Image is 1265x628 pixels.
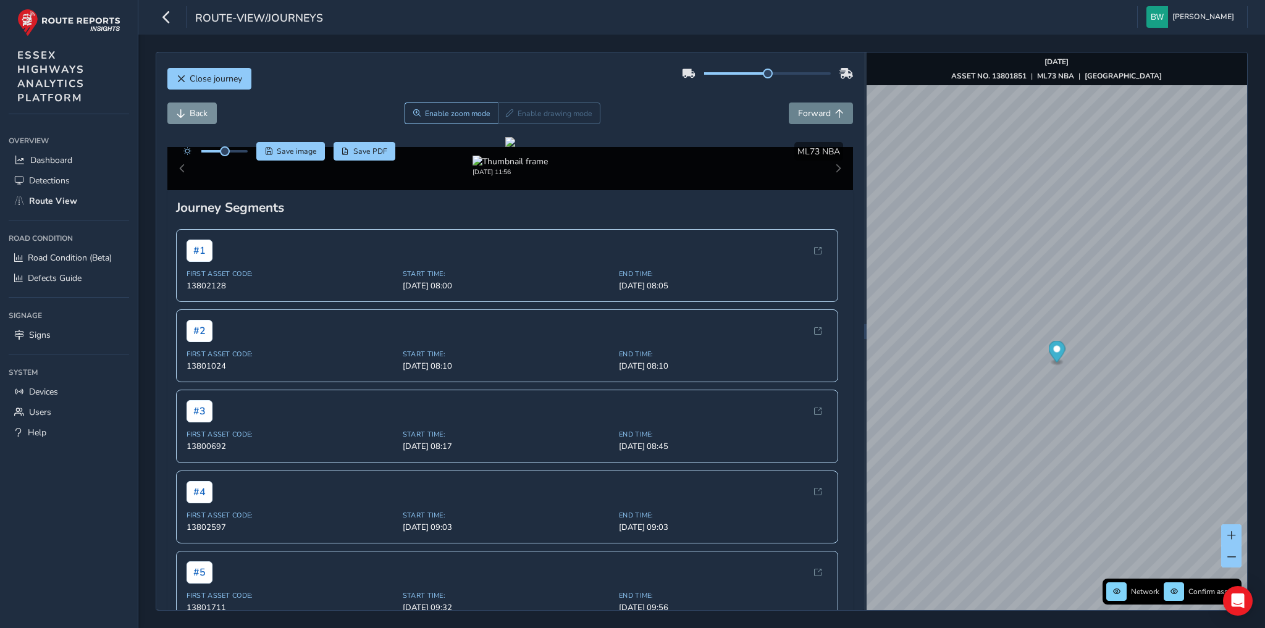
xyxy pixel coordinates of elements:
[405,103,498,124] button: Zoom
[334,142,396,161] button: PDF
[187,430,395,439] span: First Asset Code:
[619,602,828,613] span: [DATE] 09:56
[187,441,395,452] span: 13800692
[190,73,242,85] span: Close journey
[9,132,129,150] div: Overview
[473,156,548,167] img: Thumbnail frame
[187,320,212,342] span: # 2
[1037,71,1074,81] strong: ML73 NBA
[425,109,490,119] span: Enable zoom mode
[473,167,548,177] div: [DATE] 11:56
[187,522,395,533] span: 13802597
[28,252,112,264] span: Road Condition (Beta)
[403,280,611,291] span: [DATE] 08:00
[9,306,129,325] div: Signage
[9,150,129,170] a: Dashboard
[29,175,70,186] span: Detections
[403,511,611,520] span: Start Time:
[187,561,212,584] span: # 5
[9,248,129,268] a: Road Condition (Beta)
[1223,586,1253,616] div: Open Intercom Messenger
[176,199,845,216] div: Journey Segments
[789,103,853,124] button: Forward
[1085,71,1162,81] strong: [GEOGRAPHIC_DATA]
[187,602,395,613] span: 13801711
[619,511,828,520] span: End Time:
[1146,6,1168,28] img: diamond-layout
[403,441,611,452] span: [DATE] 08:17
[167,103,217,124] button: Back
[403,602,611,613] span: [DATE] 09:32
[187,361,395,372] span: 13801024
[1146,6,1238,28] button: [PERSON_NAME]
[951,71,1027,81] strong: ASSET NO. 13801851
[403,522,611,533] span: [DATE] 09:03
[187,280,395,291] span: 13802128
[167,68,251,90] button: Close journey
[17,48,85,105] span: ESSEX HIGHWAYS ANALYTICS PLATFORM
[619,591,828,600] span: End Time:
[619,280,828,291] span: [DATE] 08:05
[403,350,611,359] span: Start Time:
[9,229,129,248] div: Road Condition
[195,10,323,28] span: route-view/journeys
[187,350,395,359] span: First Asset Code:
[187,481,212,503] span: # 4
[1188,587,1238,597] span: Confirm assets
[1044,57,1069,67] strong: [DATE]
[619,350,828,359] span: End Time:
[29,329,51,341] span: Signs
[9,363,129,382] div: System
[9,382,129,402] a: Devices
[29,406,51,418] span: Users
[797,146,840,157] span: ML73 NBA
[1048,341,1065,366] div: Map marker
[9,422,129,443] a: Help
[619,441,828,452] span: [DATE] 08:45
[29,386,58,398] span: Devices
[187,269,395,278] span: First Asset Code:
[619,361,828,372] span: [DATE] 08:10
[187,591,395,600] span: First Asset Code:
[187,511,395,520] span: First Asset Code:
[9,402,129,422] a: Users
[28,272,82,284] span: Defects Guide
[29,195,77,207] span: Route View
[30,154,72,166] span: Dashboard
[9,268,129,288] a: Defects Guide
[403,269,611,278] span: Start Time:
[619,269,828,278] span: End Time:
[187,240,212,262] span: # 1
[403,361,611,372] span: [DATE] 08:10
[187,400,212,422] span: # 3
[951,71,1162,81] div: | |
[256,142,325,161] button: Save
[403,591,611,600] span: Start Time:
[619,430,828,439] span: End Time:
[190,107,208,119] span: Back
[28,427,46,438] span: Help
[9,170,129,191] a: Detections
[277,146,317,156] span: Save image
[619,522,828,533] span: [DATE] 09:03
[798,107,831,119] span: Forward
[9,325,129,345] a: Signs
[1172,6,1234,28] span: [PERSON_NAME]
[403,430,611,439] span: Start Time:
[17,9,120,36] img: rr logo
[9,191,129,211] a: Route View
[353,146,387,156] span: Save PDF
[1131,587,1159,597] span: Network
